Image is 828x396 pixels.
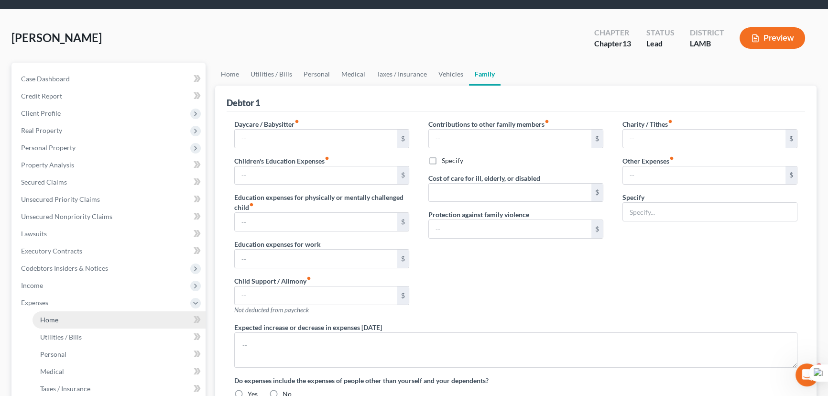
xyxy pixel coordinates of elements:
div: Lead [646,38,675,49]
label: Specify [442,156,463,165]
a: Case Dashboard [13,70,206,88]
a: Taxes / Insurance [371,63,433,86]
input: -- [429,184,591,202]
i: fiber_manual_record [545,119,549,124]
div: $ [397,213,409,231]
label: Do expenses include the expenses of people other than yourself and your dependents? [234,375,797,385]
div: Status [646,27,675,38]
div: $ [397,130,409,148]
a: Property Analysis [13,156,206,174]
div: $ [397,250,409,268]
span: Expenses [21,298,48,307]
div: $ [591,184,603,202]
label: Education expenses for work [234,239,321,249]
a: Secured Claims [13,174,206,191]
input: -- [235,166,397,185]
div: $ [591,130,603,148]
i: fiber_manual_record [325,156,329,161]
label: Child Support / Alimony [234,276,311,286]
span: Lawsuits [21,230,47,238]
span: Taxes / Insurance [40,385,90,393]
a: Unsecured Nonpriority Claims [13,208,206,225]
div: LAMB [690,38,724,49]
span: Real Property [21,126,62,134]
div: Debtor 1 [227,97,260,109]
span: Codebtors Insiders & Notices [21,264,108,272]
span: Credit Report [21,92,62,100]
span: Home [40,316,58,324]
span: Secured Claims [21,178,67,186]
div: $ [397,286,409,305]
a: Medical [336,63,371,86]
span: [PERSON_NAME] [11,31,102,44]
a: Utilities / Bills [245,63,298,86]
a: Personal [298,63,336,86]
input: -- [235,286,397,305]
input: -- [235,130,397,148]
input: -- [623,166,785,185]
span: Property Analysis [21,161,74,169]
input: -- [235,213,397,231]
span: 3 [815,363,823,371]
a: Unsecured Priority Claims [13,191,206,208]
label: Cost of care for ill, elderly, or disabled [428,173,540,183]
a: Medical [33,363,206,380]
span: Unsecured Nonpriority Claims [21,212,112,220]
span: Unsecured Priority Claims [21,195,100,203]
div: Chapter [594,27,631,38]
input: -- [623,130,785,148]
iframe: Intercom live chat [795,363,818,386]
label: Education expenses for physically or mentally challenged child [234,192,409,212]
input: -- [429,220,591,238]
span: Case Dashboard [21,75,70,83]
input: Specify... [623,203,797,221]
i: fiber_manual_record [294,119,299,124]
div: $ [591,220,603,238]
i: fiber_manual_record [249,202,254,207]
label: Other Expenses [622,156,674,166]
label: Protection against family violence [428,209,529,220]
div: Chapter [594,38,631,49]
a: Lawsuits [13,225,206,242]
input: -- [235,250,397,268]
span: Client Profile [21,109,61,117]
input: -- [429,130,591,148]
a: Executory Contracts [13,242,206,260]
div: $ [397,166,409,185]
label: Expected increase or decrease in expenses [DATE] [234,322,382,332]
div: $ [785,166,797,185]
a: Vehicles [433,63,469,86]
a: Personal [33,346,206,363]
label: Specify [622,192,644,202]
label: Charity / Tithes [622,119,673,129]
i: fiber_manual_record [668,119,673,124]
label: Daycare / Babysitter [234,119,299,129]
label: Contributions to other family members [428,119,549,129]
i: fiber_manual_record [669,156,674,161]
span: Income [21,281,43,289]
label: Children's Education Expenses [234,156,329,166]
span: Executory Contracts [21,247,82,255]
span: 13 [622,39,631,48]
a: Utilities / Bills [33,329,206,346]
a: Home [33,311,206,329]
span: Medical [40,367,64,375]
span: Personal Property [21,143,76,152]
a: Family [469,63,501,86]
div: District [690,27,724,38]
span: Not deducted from paycheck [234,306,309,314]
a: Credit Report [13,88,206,105]
i: fiber_manual_record [306,276,311,281]
a: Home [215,63,245,86]
span: Utilities / Bills [40,333,82,341]
button: Preview [740,27,805,49]
div: $ [785,130,797,148]
span: Personal [40,350,66,358]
